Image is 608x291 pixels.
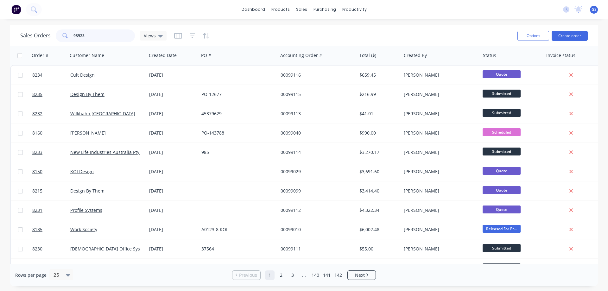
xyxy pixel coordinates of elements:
[149,246,196,252] div: [DATE]
[483,70,521,78] span: Quote
[281,130,351,136] div: 00099040
[32,239,70,258] a: 8230
[359,226,396,233] div: $6,002.48
[32,149,42,155] span: 8233
[239,272,257,278] span: Previous
[11,5,21,14] img: Factory
[288,270,297,280] a: Page 3
[70,130,106,136] a: [PERSON_NAME]
[32,130,42,136] span: 8160
[32,66,70,85] a: 8234
[201,246,272,252] div: 37564
[32,168,42,175] span: 8150
[70,226,97,232] a: Work Society
[281,226,351,233] div: 00099010
[201,52,211,59] div: PO #
[70,168,94,174] a: KOI Design
[281,168,351,175] div: 00099029
[280,52,322,59] div: Accounting Order #
[483,263,521,271] span: Submitted
[32,85,70,104] a: 8235
[149,130,196,136] div: [DATE]
[404,91,474,98] div: [PERSON_NAME]
[546,52,575,59] div: Invoice status
[70,246,150,252] a: [DEMOGRAPHIC_DATA] Office Systems
[404,149,474,155] div: [PERSON_NAME]
[238,5,268,14] a: dashboard
[70,207,102,213] a: Profile Systems
[592,7,597,12] span: GS
[359,149,396,155] div: $3,270.17
[70,72,95,78] a: Cult Design
[32,162,70,181] a: 8150
[404,168,474,175] div: [PERSON_NAME]
[149,91,196,98] div: [DATE]
[230,270,378,280] ul: Pagination
[517,31,549,41] button: Options
[348,272,376,278] a: Next page
[333,270,343,280] a: Page 142
[201,130,272,136] div: PO-143788
[281,111,351,117] div: 00099113
[359,246,396,252] div: $55.00
[359,130,396,136] div: $990.00
[404,52,427,59] div: Created By
[322,270,332,280] a: Page 141
[15,272,47,278] span: Rows per page
[149,149,196,155] div: [DATE]
[32,220,70,239] a: 8135
[483,186,521,194] span: Quote
[32,201,70,220] a: 8231
[20,33,51,39] h1: Sales Orders
[73,29,135,42] input: Search...
[281,91,351,98] div: 00099115
[483,109,521,117] span: Submitted
[144,32,156,39] span: Views
[281,207,351,213] div: 00099112
[359,188,396,194] div: $3,414.40
[149,226,196,233] div: [DATE]
[552,31,588,41] button: Create order
[70,91,104,97] a: Design By Them
[265,270,275,280] a: Page 1 is your current page
[70,111,135,117] a: Wilkhahn [GEOGRAPHIC_DATA]
[70,188,104,194] a: Design By Them
[281,149,351,155] div: 00099114
[149,72,196,78] div: [DATE]
[311,270,320,280] a: Page 140
[359,91,396,98] div: $216.99
[149,52,177,59] div: Created Date
[32,207,42,213] span: 8231
[32,111,42,117] span: 8232
[483,206,521,213] span: Quote
[404,207,474,213] div: [PERSON_NAME]
[149,111,196,117] div: [DATE]
[404,246,474,252] div: [PERSON_NAME]
[32,259,70,278] a: 8229
[268,5,293,14] div: products
[404,111,474,117] div: [PERSON_NAME]
[483,244,521,252] span: Submitted
[201,91,272,98] div: PO-12677
[483,90,521,98] span: Submitted
[149,188,196,194] div: [DATE]
[483,52,496,59] div: Status
[281,188,351,194] div: 00099099
[339,5,370,14] div: productivity
[404,226,474,233] div: [PERSON_NAME]
[404,188,474,194] div: [PERSON_NAME]
[355,272,365,278] span: Next
[293,5,310,14] div: sales
[32,143,70,162] a: 8233
[276,270,286,280] a: Page 2
[149,168,196,175] div: [DATE]
[359,72,396,78] div: $659.45
[359,207,396,213] div: $4,322.34
[32,52,48,59] div: Order #
[483,148,521,155] span: Submitted
[310,5,339,14] div: purchasing
[281,246,351,252] div: 00099111
[32,181,70,200] a: 8215
[483,167,521,175] span: Quote
[404,72,474,78] div: [PERSON_NAME]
